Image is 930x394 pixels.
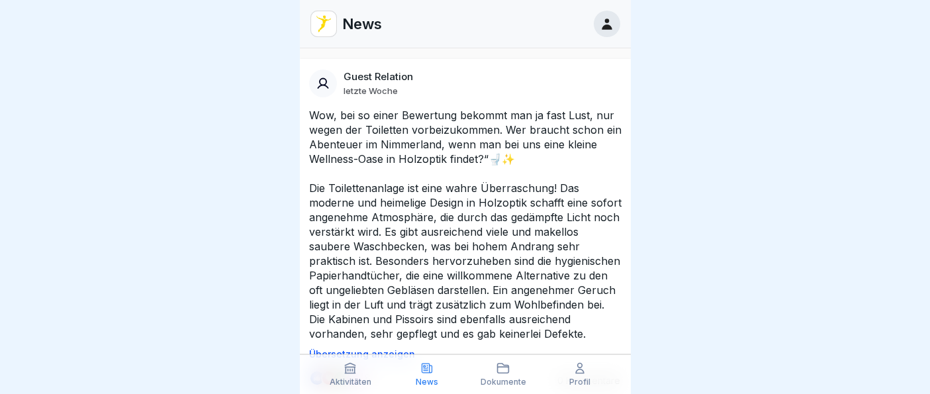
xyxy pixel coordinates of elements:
p: News [342,15,382,32]
p: Wow, bei so einer Bewertung bekommt man ja fast Lust, nur wegen der Toiletten vorbeizukommen. Wer... [309,108,622,341]
img: vd4jgc378hxa8p7qw0fvrl7x.png [311,11,336,36]
p: Übersetzung anzeigen [309,349,622,360]
p: Dokumente [481,377,526,387]
p: News [416,377,438,387]
p: Profil [569,377,590,387]
p: Guest Relation [344,71,413,83]
p: letzte Woche [344,85,398,96]
p: Aktivitäten [330,377,371,387]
